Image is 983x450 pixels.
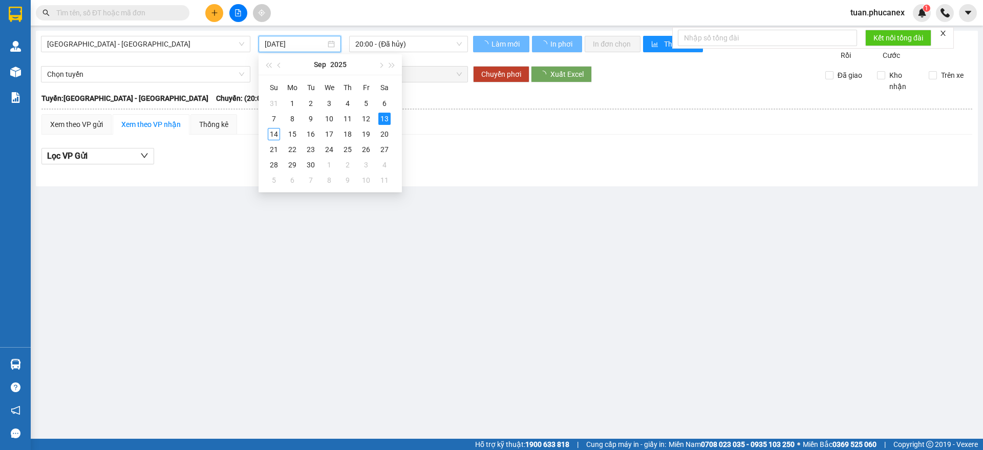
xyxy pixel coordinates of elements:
span: file-add [234,9,242,16]
strong: 1900 633 818 [525,440,569,448]
td: 2025-09-22 [283,142,302,157]
img: phone-icon [941,8,950,17]
button: aim [253,4,271,22]
th: Fr [357,79,375,96]
span: | [577,439,579,450]
img: warehouse-icon [10,359,21,370]
td: 2025-10-02 [338,157,357,173]
td: 2025-09-07 [265,111,283,126]
img: warehouse-icon [10,67,21,77]
div: 26 [360,143,372,156]
input: 13/09/2025 [265,38,326,50]
td: 2025-09-06 [375,96,394,111]
td: 2025-09-28 [265,157,283,173]
td: 2025-10-11 [375,173,394,188]
input: Nhập số tổng đài [678,30,857,46]
div: 27 [378,143,391,156]
div: 6 [286,174,298,186]
span: Cung cấp máy in - giấy in: [586,439,666,450]
td: 2025-09-25 [338,142,357,157]
div: 22 [286,143,298,156]
div: 6 [378,97,391,110]
div: 13 [378,113,391,125]
div: 9 [305,113,317,125]
span: caret-down [964,8,973,17]
td: 2025-09-16 [302,126,320,142]
button: In phơi [532,36,582,52]
div: 8 [323,174,335,186]
div: 4 [341,97,354,110]
span: notification [11,405,20,415]
td: 2025-09-02 [302,96,320,111]
td: 2025-09-19 [357,126,375,142]
span: Thống kê [664,38,695,50]
div: 23 [305,143,317,156]
div: 10 [360,174,372,186]
div: Xem theo VP nhận [121,119,181,130]
img: icon-new-feature [917,8,927,17]
th: Su [265,79,283,96]
span: loading [481,40,490,48]
td: 2025-09-15 [283,126,302,142]
button: Lọc VP Gửi [41,148,154,164]
span: copyright [926,441,933,448]
div: 21 [268,143,280,156]
div: 18 [341,128,354,140]
td: 2025-09-11 [338,111,357,126]
span: Kho nhận [885,70,921,92]
td: 2025-09-30 [302,157,320,173]
span: bar-chart [651,40,660,49]
div: 16 [305,128,317,140]
button: Làm mới [473,36,529,52]
span: Trên xe [937,70,968,81]
td: 2025-09-27 [375,142,394,157]
span: loading [540,40,549,48]
td: 2025-09-23 [302,142,320,157]
th: Sa [375,79,394,96]
button: 2025 [330,54,347,75]
td: 2025-10-05 [265,173,283,188]
td: 2025-09-21 [265,142,283,157]
span: In phơi [550,38,574,50]
span: close [939,30,947,37]
span: question-circle [11,382,20,392]
td: 2025-09-24 [320,142,338,157]
span: | [884,439,886,450]
td: 2025-09-13 [375,111,394,126]
button: In đơn chọn [585,36,640,52]
sup: 1 [923,5,930,12]
td: 2025-10-07 [302,173,320,188]
td: 2025-09-26 [357,142,375,157]
div: 19 [360,128,372,140]
div: 11 [341,113,354,125]
td: 2025-10-10 [357,173,375,188]
td: 2025-09-29 [283,157,302,173]
button: Kết nối tổng đài [865,30,931,46]
td: 2025-10-09 [338,173,357,188]
span: tuan.phucanex [842,6,913,19]
div: 30 [305,159,317,171]
div: 7 [268,113,280,125]
td: 2025-10-04 [375,157,394,173]
input: Tìm tên, số ĐT hoặc mã đơn [56,7,177,18]
span: ⚪️ [797,442,800,446]
td: 2025-10-06 [283,173,302,188]
td: 2025-09-17 [320,126,338,142]
div: 8 [286,113,298,125]
td: 2025-10-08 [320,173,338,188]
button: file-add [229,4,247,22]
td: 2025-09-04 [338,96,357,111]
div: 5 [360,97,372,110]
span: 20:00 - (Đã hủy) [355,36,462,52]
button: Chuyển phơi [473,66,529,82]
div: 25 [341,143,354,156]
div: 3 [323,97,335,110]
span: Chuyến: (20:00 [DATE]) [216,93,291,104]
div: 2 [341,159,354,171]
span: Chọn tuyến [47,67,244,82]
div: 28 [268,159,280,171]
div: 5 [268,174,280,186]
button: plus [205,4,223,22]
div: 17 [323,128,335,140]
th: Th [338,79,357,96]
